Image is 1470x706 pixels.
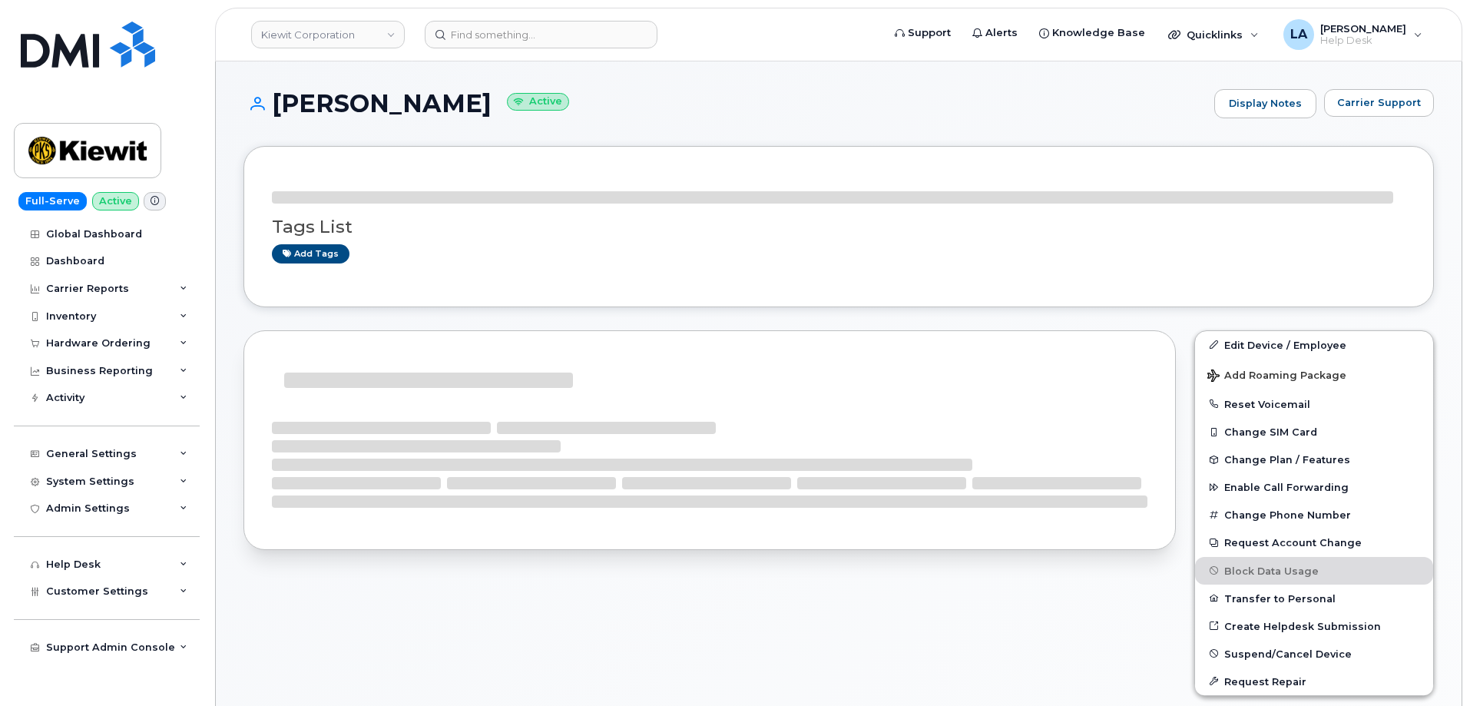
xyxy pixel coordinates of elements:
[272,244,349,264] a: Add tags
[1224,648,1352,659] span: Suspend/Cancel Device
[1207,370,1346,384] span: Add Roaming Package
[1195,501,1433,529] button: Change Phone Number
[1195,668,1433,695] button: Request Repair
[1224,454,1350,466] span: Change Plan / Features
[1195,585,1433,612] button: Transfer to Personal
[243,90,1207,117] h1: [PERSON_NAME]
[1214,89,1316,118] a: Display Notes
[1195,418,1433,446] button: Change SIM Card
[1195,557,1433,585] button: Block Data Usage
[1337,95,1421,110] span: Carrier Support
[1195,390,1433,418] button: Reset Voicemail
[1224,482,1349,493] span: Enable Call Forwarding
[1195,529,1433,556] button: Request Account Change
[1195,640,1433,668] button: Suspend/Cancel Device
[1195,473,1433,501] button: Enable Call Forwarding
[1195,359,1433,390] button: Add Roaming Package
[1195,446,1433,473] button: Change Plan / Features
[1195,612,1433,640] a: Create Helpdesk Submission
[507,93,569,111] small: Active
[1324,89,1434,117] button: Carrier Support
[272,217,1405,237] h3: Tags List
[1195,331,1433,359] a: Edit Device / Employee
